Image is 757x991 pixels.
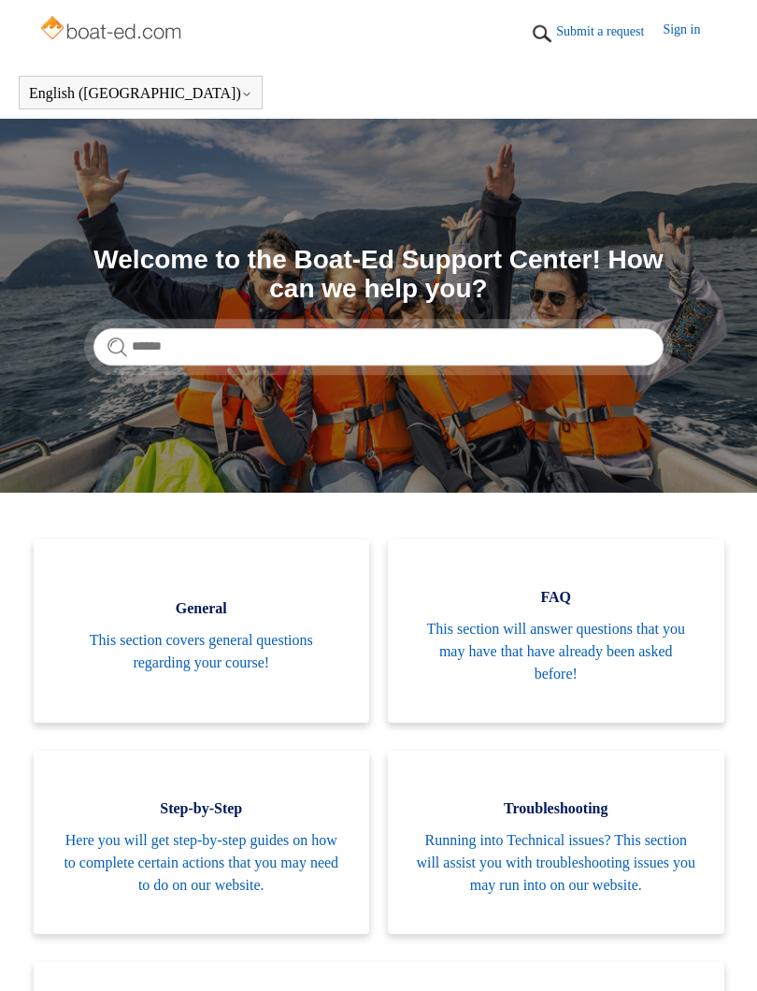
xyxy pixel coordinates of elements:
span: This section will answer questions that you may have that have already been asked before! [416,618,696,685]
span: Step-by-Step [62,797,342,820]
img: 01HZPCYTXV3JW8MJV9VD7EMK0H [528,20,556,48]
span: FAQ [416,586,696,609]
span: Here you will get step-by-step guides on how to complete certain actions that you may need to do ... [62,829,342,897]
a: FAQ This section will answer questions that you may have that have already been asked before! [388,539,724,723]
img: Boat-Ed Help Center home page [38,11,187,49]
h1: Welcome to the Boat-Ed Support Center! How can we help you? [93,246,664,304]
button: English ([GEOGRAPHIC_DATA]) [29,85,252,102]
div: Live chat [694,928,743,977]
a: Submit a request [556,22,663,41]
a: Step-by-Step Here you will get step-by-step guides on how to complete certain actions that you ma... [34,751,370,934]
a: Sign in [663,20,719,48]
span: This section covers general questions regarding your course! [62,629,342,674]
span: General [62,597,342,620]
a: Troubleshooting Running into Technical issues? This section will assist you with troubleshooting ... [388,751,724,934]
a: General This section covers general questions regarding your course! [34,539,370,723]
input: Search [93,328,664,366]
span: Troubleshooting [416,797,696,820]
span: Running into Technical issues? This section will assist you with troubleshooting issues you may r... [416,829,696,897]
